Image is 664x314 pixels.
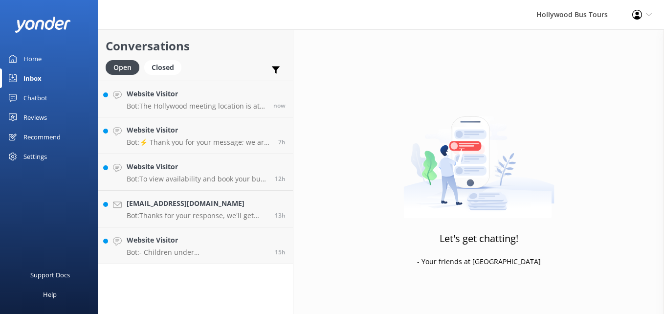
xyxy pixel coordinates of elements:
p: Bot: - Children under [DEMOGRAPHIC_DATA] or shorter than 4’9” must use an appropriate car seat or... [127,248,267,257]
a: Website VisitorBot:To view availability and book your bus tour online, click [URL][DOMAIN_NAME].12h [98,154,293,191]
div: Open [106,60,139,75]
h4: Website Visitor [127,125,271,135]
h4: [EMAIL_ADDRESS][DOMAIN_NAME] [127,198,267,209]
span: Sep 27 2025 08:49pm (UTC -07:00) America/Tijuana [275,211,286,220]
p: Bot: Thanks for your response, we'll get back to you as soon as we can during opening hours. [127,211,267,220]
span: Sep 28 2025 03:17am (UTC -07:00) America/Tijuana [278,138,286,146]
p: Bot: ⚡ Thank you for your message; we are connecting you to a team member who will be with you sh... [127,138,271,147]
a: Open [106,62,144,72]
div: Closed [144,60,181,75]
div: Home [23,49,42,68]
a: Website VisitorBot:The Hollywood meeting location is at [STREET_ADDRESS]. Please check-in inside ... [98,81,293,117]
img: yonder-white-logo.png [15,17,71,33]
div: Help [43,285,57,304]
span: Sep 27 2025 06:40pm (UTC -07:00) America/Tijuana [275,248,286,256]
a: [EMAIL_ADDRESS][DOMAIN_NAME]Bot:Thanks for your response, we'll get back to you as soon as we can... [98,191,293,227]
h4: Website Visitor [127,235,267,246]
p: Bot: The Hollywood meeting location is at [STREET_ADDRESS]. Please check-in inside the [GEOGRAPHI... [127,102,266,111]
span: Sep 28 2025 10:36am (UTC -07:00) America/Tijuana [273,101,286,110]
p: Bot: To view availability and book your bus tour online, click [URL][DOMAIN_NAME]. [127,175,267,183]
a: Website VisitorBot:⚡ Thank you for your message; we are connecting you to a team member who will ... [98,117,293,154]
a: Website VisitorBot:- Children under [DEMOGRAPHIC_DATA] or shorter than 4’9” must use an appropria... [98,227,293,264]
span: Sep 27 2025 10:30pm (UTC -07:00) America/Tijuana [275,175,286,183]
div: Settings [23,147,47,166]
img: artwork of a man stealing a conversation from at giant smartphone [403,96,554,218]
div: Support Docs [30,265,70,285]
div: Inbox [23,68,42,88]
a: Closed [144,62,186,72]
h4: Website Visitor [127,89,266,99]
h2: Conversations [106,37,286,55]
div: Reviews [23,108,47,127]
div: Chatbot [23,88,47,108]
p: - Your friends at [GEOGRAPHIC_DATA] [417,256,541,267]
div: Recommend [23,127,61,147]
h3: Let's get chatting! [440,231,518,247]
h4: Website Visitor [127,161,267,172]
